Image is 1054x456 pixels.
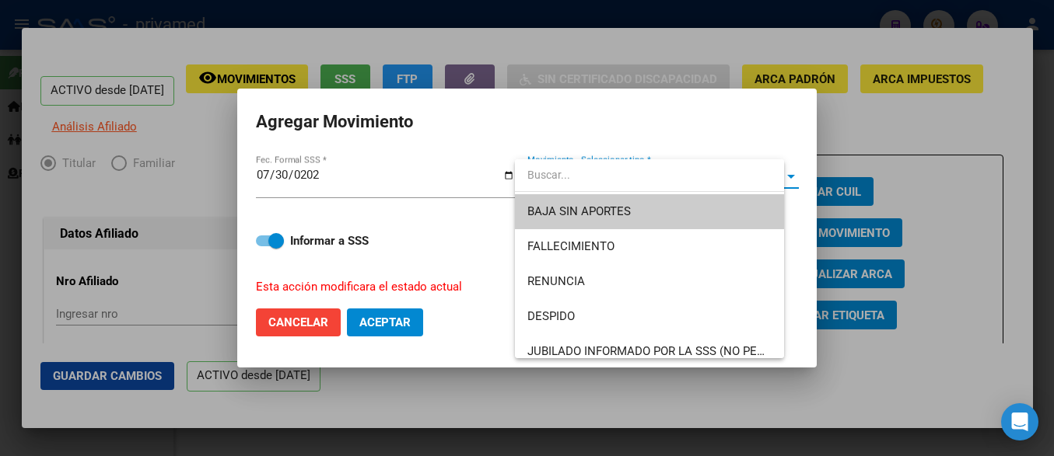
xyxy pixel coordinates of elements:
span: FALLECIMIENTO [527,239,615,253]
span: JUBILADO INFORMADO POR LA SSS (NO PENSIONADO) [527,344,819,358]
span: BAJA SIN APORTES [527,204,631,218]
span: DESPIDO [527,309,575,323]
div: Open Intercom Messenger [1001,403,1038,440]
span: RENUNCIA [527,274,585,288]
input: dropdown search [515,158,785,191]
